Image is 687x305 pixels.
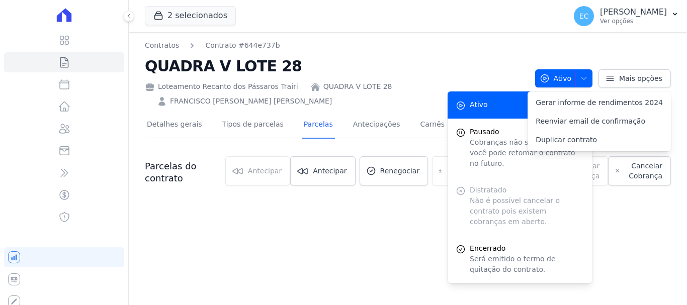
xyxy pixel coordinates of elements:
span: EC [579,13,589,20]
span: Mais opções [619,73,662,83]
a: Mais opções [598,69,671,87]
button: EC [PERSON_NAME] Ver opções [566,2,687,30]
span: Antecipar [313,166,347,176]
h3: Parcelas do contrato [145,160,225,184]
a: Reenviar email de confirmação [528,112,671,131]
p: Cobranças não serão geradas e você pode retomar o contrato no futuro. [470,137,584,169]
span: Renegociar [380,166,420,176]
nav: Breadcrumb [145,40,527,51]
a: Contratos [145,40,179,51]
p: Ver opções [600,17,667,25]
p: Será emitido o termo de quitação do contrato. [470,254,584,275]
a: Gerar informe de rendimentos 2024 [528,93,671,112]
a: FRANCISCO [PERSON_NAME] [PERSON_NAME] [170,96,332,107]
span: Cancelar Cobrança [625,161,662,181]
button: 2 selecionados [145,6,236,25]
a: Contrato #644e737b [205,40,280,51]
p: [PERSON_NAME] [600,7,667,17]
a: Tipos de parcelas [220,112,286,139]
a: Antecipar [290,156,355,185]
a: Renegociar [360,156,428,185]
span: Ativo [540,69,572,87]
nav: Breadcrumb [145,40,280,51]
button: Pausado Cobranças não serão geradas e você pode retomar o contrato no futuro. [448,119,592,177]
h2: QUADRA V LOTE 28 [145,55,527,77]
button: Ativo [535,69,593,87]
div: Loteamento Recanto dos Pássaros Trairi [145,81,298,92]
a: Parcelas [302,112,335,139]
a: QUADRA V LOTE 28 [323,81,392,92]
span: Pausado [470,127,584,137]
a: Duplicar contrato [528,131,671,149]
a: Antecipações [351,112,402,139]
span: Ativo [470,99,488,110]
a: Carnês [418,112,447,139]
a: Detalhes gerais [145,112,204,139]
a: Cancelar Cobrança [608,156,671,185]
span: Encerrado [470,243,584,254]
a: Encerrado Será emitido o termo de quitação do contrato. [448,235,592,283]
